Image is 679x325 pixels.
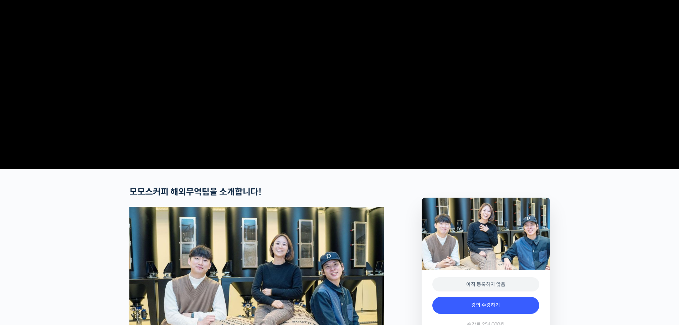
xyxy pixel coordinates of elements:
strong: 모모스커피 해외무역팀을 소개합니다! [129,187,262,197]
span: 대화 [65,237,74,243]
div: 아직 등록하지 않음 [432,277,539,292]
span: 설정 [110,237,119,243]
span: 홈 [22,237,27,243]
a: 설정 [92,226,137,244]
a: 홈 [2,226,47,244]
a: 강의 수강하기 [432,297,539,314]
a: 대화 [47,226,92,244]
